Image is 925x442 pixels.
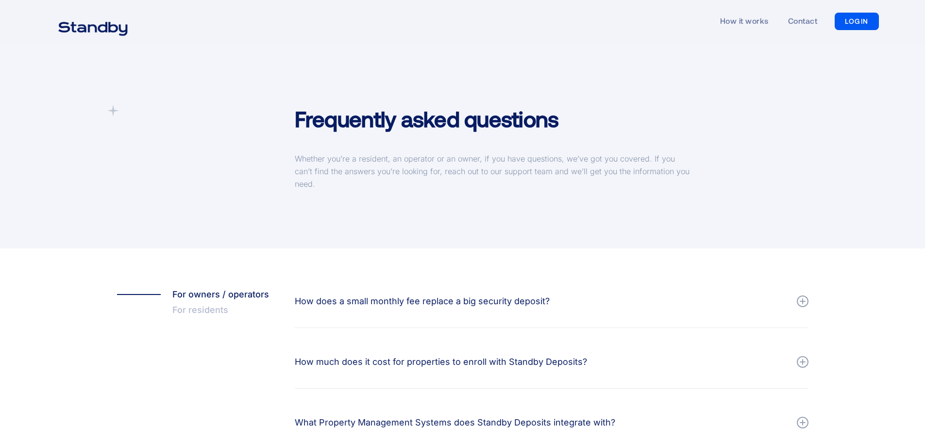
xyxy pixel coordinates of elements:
a: home [46,16,140,27]
h1: Frequently asked questions [295,105,559,133]
a: LOGIN [835,13,879,30]
div: How much does it cost for properties to enroll with Standby Deposits? [295,355,587,369]
div: What Property Management Systems does Standby Deposits integrate with? [295,416,615,429]
div: For owners / operators [172,288,269,301]
p: Whether you’re a resident, an operator or an owner, if you have questions, we’ve got you covered.... [295,152,690,190]
div: For residents [172,302,228,318]
div: How does a small monthly fee replace a big security deposit? [295,295,550,308]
